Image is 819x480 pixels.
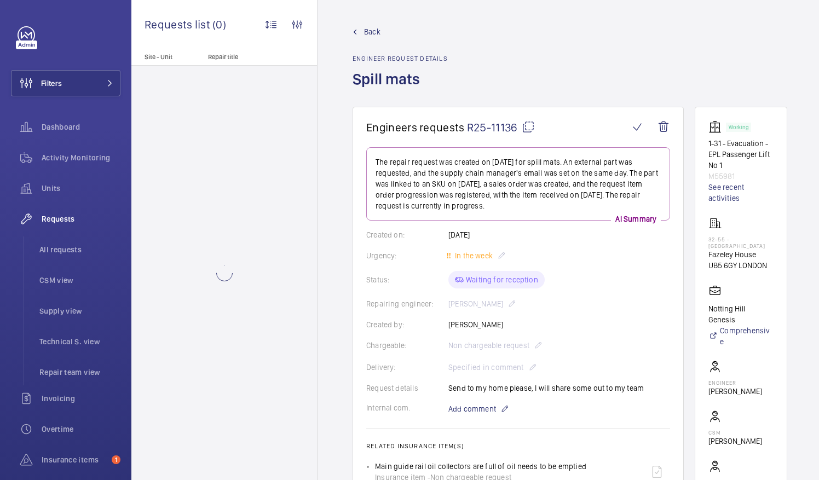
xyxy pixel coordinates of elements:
span: 1 [112,455,120,464]
p: CSM [708,429,762,436]
p: [PERSON_NAME] [708,386,762,397]
span: Engineers requests [366,120,465,134]
span: All requests [39,244,120,255]
p: Repair title [208,53,280,61]
h2: Related insurance item(s) [366,442,670,450]
span: Insurance items [42,454,107,465]
span: Supply view [39,305,120,316]
p: AI Summary [611,213,661,224]
span: Technical S. view [39,336,120,347]
p: Engineer [708,379,762,386]
span: Repair team view [39,367,120,378]
p: Fazeley House [708,249,774,260]
p: Site - Unit [131,53,204,61]
span: R25-11136 [467,120,535,134]
p: M55981 [708,171,774,182]
span: Filters [41,78,62,89]
img: elevator.svg [708,120,726,134]
button: Filters [11,70,120,96]
a: See recent activities [708,182,774,204]
h2: Engineer request details [353,55,448,62]
p: UB5 6GY LONDON [708,260,774,271]
p: Working [729,125,748,129]
p: [PERSON_NAME] [708,436,762,447]
a: Comprehensive [708,325,774,347]
span: Units [42,183,120,194]
span: Activity Monitoring [42,152,120,163]
span: Add comment [448,403,496,414]
p: 1-31 - Evacuation - EPL Passenger Lift No 1 [708,138,774,171]
span: Invoicing [42,393,120,404]
span: CSM view [39,275,120,286]
span: Overtime [42,424,120,435]
h1: Spill mats [353,69,448,107]
span: Back [364,26,380,37]
span: Dashboard [42,122,120,132]
p: The repair request was created on [DATE] for spill mats. An external part was requested, and the ... [376,157,661,211]
p: 32-55 - [GEOGRAPHIC_DATA] [708,236,774,249]
span: Requests [42,213,120,224]
p: Notting Hill Genesis [708,303,774,325]
span: Requests list [145,18,212,31]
